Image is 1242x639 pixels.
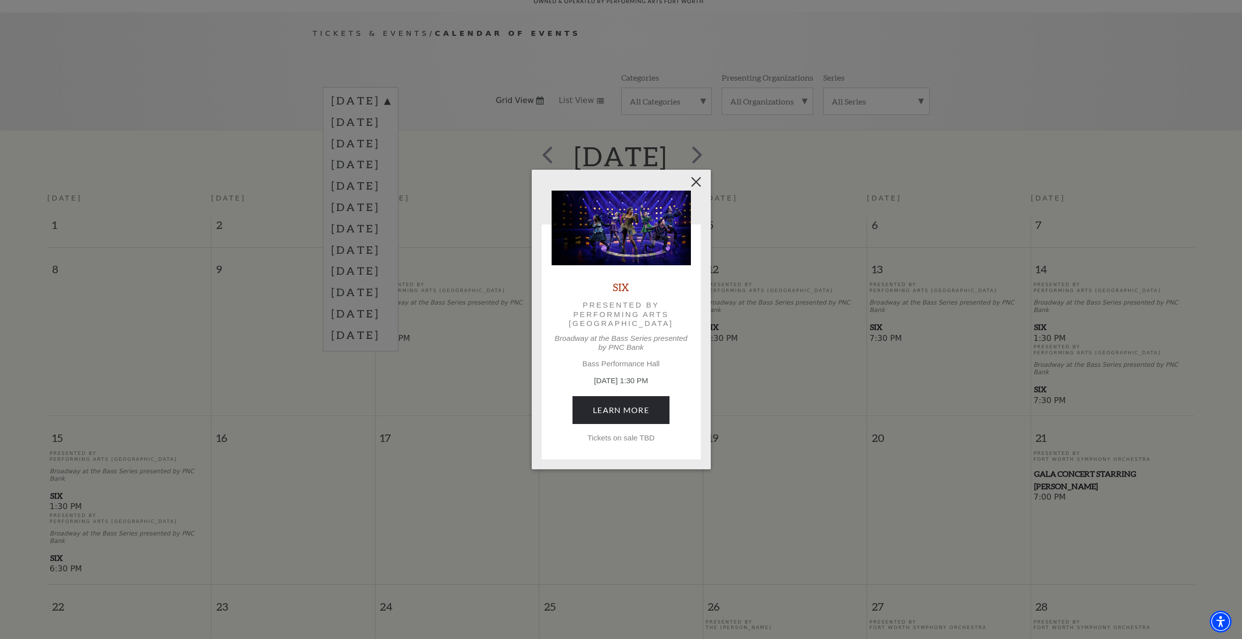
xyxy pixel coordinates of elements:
[552,359,691,368] p: Bass Performance Hall
[573,396,669,424] a: February 14, 1:30 PM Learn More Tickets on sale TBD
[686,172,705,191] button: Close
[1210,611,1232,633] div: Accessibility Menu
[552,375,691,387] p: [DATE] 1:30 PM
[566,301,677,328] p: Presented by Performing Arts [GEOGRAPHIC_DATA]
[552,334,691,352] p: Broadway at the Bass Series presented by PNC Bank
[552,433,691,442] p: Tickets on sale TBD
[613,280,629,294] a: SIX
[552,191,691,265] img: SIX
